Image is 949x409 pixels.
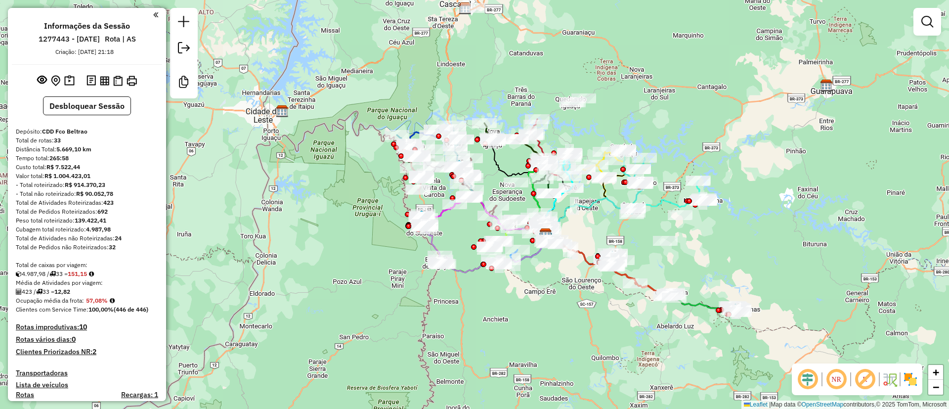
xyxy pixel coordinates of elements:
[103,199,114,206] strong: 423
[42,128,87,135] strong: CDD Fco Beltrao
[115,234,122,242] strong: 24
[16,198,158,207] div: Total de Atividades Roteirizadas:
[430,259,455,269] div: Atividade não roteirizada - COAGRO COOPERATIVA A
[629,177,653,187] div: Atividade não roteirizada - WILMSEN E WILMSEN LT
[153,9,158,20] a: Clique aqui para minimizar o painel
[917,12,937,32] a: Exibir filtros
[769,401,771,408] span: |
[16,207,158,216] div: Total de Pedidos Roteirizados:
[174,12,194,34] a: Nova sessão e pesquisa
[459,2,472,15] img: CDD Cascavel
[49,73,62,89] button: Centralizar mapa no depósito ou ponto de apoio
[121,391,158,399] h4: Recargas: 1
[46,163,80,171] strong: R$ 7.522,44
[109,243,116,251] strong: 32
[56,145,91,153] strong: 5.669,10 km
[16,335,158,344] h4: Rotas vários dias:
[692,196,717,206] div: Atividade não roteirizada - AJH SUPER MERCOSUL L
[16,323,158,331] h4: Rotas improdutivas:
[125,74,139,88] button: Imprimir Rotas
[49,154,69,162] strong: 265:58
[49,271,56,277] i: Total de rotas
[668,210,692,220] div: Atividade não roteirizada - VOLMAR LAUMANN
[65,181,105,188] strong: R$ 914.370,23
[626,164,651,174] div: Atividade não roteirizada - MARCELO BARRATO
[412,221,436,231] div: Atividade não roteirizada - MANFROI SUPERMERCADO
[16,261,158,270] div: Total de caixas por viagem:
[39,35,100,44] h6: 1277443 - [DATE]
[628,179,653,189] div: Atividade não roteirizada - JUSSEBRAZ BASILIO ME
[43,96,131,115] button: Desbloquear Sessão
[89,271,94,277] i: Meta Caixas/viagem: 194,14 Diferença: -42,99
[54,288,70,295] strong: 12,82
[68,270,87,277] strong: 151,15
[16,271,22,277] i: Cubagem total roteirizado
[16,225,158,234] div: Cubagem total roteirizado:
[824,367,848,391] span: Ocultar NR
[16,216,158,225] div: Peso total roteirizado:
[16,127,158,136] div: Depósito:
[36,289,43,295] i: Total de rotas
[796,367,820,391] span: Ocultar deslocamento
[520,213,545,223] div: Atividade não roteirizada - CHACARA DAL VESCO LTDA
[54,136,61,144] strong: 33
[571,93,596,103] div: Atividade não roteirizada - MILTON JOSE DUTKEVICZ
[16,289,22,295] i: Total de Atividades
[853,367,877,391] span: Exibir rótulo
[539,228,552,241] img: CDD Fco Beltrao
[820,79,833,92] img: CDD Guarapuava
[97,208,108,215] strong: 692
[559,97,584,107] div: Atividade não roteirizada - PETISCARIA BRASAS LTDA
[461,3,485,13] div: Atividade não roteirizada - M.F.A RESTAURANTE PAIOL LTDA
[16,243,158,252] div: Total de Pedidos não Roteirizados:
[76,190,113,197] strong: R$ 90.052,78
[16,297,84,304] span: Ocupação média da frota:
[51,47,118,56] div: Criação: [DATE] 21:18
[692,193,717,203] div: Atividade não roteirizada - 60.247.940 ANDRESSA MARTINS
[72,335,76,344] strong: 0
[92,347,96,356] strong: 2
[62,73,77,89] button: Painel de Sugestão
[504,178,528,187] div: Atividade não roteirizada - DORVALINO ROTTINI
[111,74,125,88] button: Visualizar Romaneio
[16,163,158,172] div: Custo total:
[174,72,194,94] a: Criar modelo
[114,306,148,313] strong: (446 de 446)
[44,172,90,180] strong: R$ 1.004.423,01
[591,173,616,182] div: Atividade não roteirizada - JOSE EDUARDO MORAES DOS SANTOS LTDA
[16,154,158,163] div: Tempo total:
[431,259,456,269] div: Atividade não roteirizada - VGL COMERCIO DE PROD
[16,136,158,145] div: Total de rotas:
[35,73,49,89] button: Exibir sessão original
[16,189,158,198] div: - Total não roteirizado:
[691,194,716,204] div: Atividade não roteirizada - ASSOCIACaO IDOSOS D
[453,159,466,172] img: Realeza
[627,179,651,188] div: Atividade não roteirizada - CONVENIENCIA DALMUT
[928,380,943,395] a: Zoom out
[928,365,943,380] a: Zoom in
[16,287,158,296] div: 423 / 33 =
[653,236,678,246] div: Atividade não roteirizada - COOPERATIVA AGRICOLA
[16,391,34,399] a: Rotas
[75,217,106,224] strong: 139.422,41
[741,401,949,409] div: Map data © contributors,© 2025 TomTom, Microsoft
[933,381,939,393] span: −
[174,38,194,60] a: Exportar sessão
[98,74,111,87] button: Visualizar relatório de Roteirização
[110,298,115,304] em: Média calculada utilizando a maior ocupação (%Peso ou %Cubagem) de cada rota da sessão. Rotas cro...
[903,371,918,387] img: Exibir/Ocultar setores
[85,73,98,89] button: Logs desbloquear sessão
[16,270,158,278] div: 4.987,98 / 33 =
[44,21,130,31] h4: Informações da Sessão
[16,369,158,377] h4: Transportadoras
[88,306,114,313] strong: 100,00%
[16,172,158,181] div: Valor total:
[606,250,619,263] img: 706 UDC Light Pato Branco
[882,371,898,387] img: Fluxo de ruas
[86,297,108,304] strong: 57,08%
[558,149,583,159] div: Atividade não roteirizada - FILIAL 01
[79,322,87,331] strong: 10
[105,35,136,44] h6: Rota | AS
[16,278,158,287] div: Média de Atividades por viagem:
